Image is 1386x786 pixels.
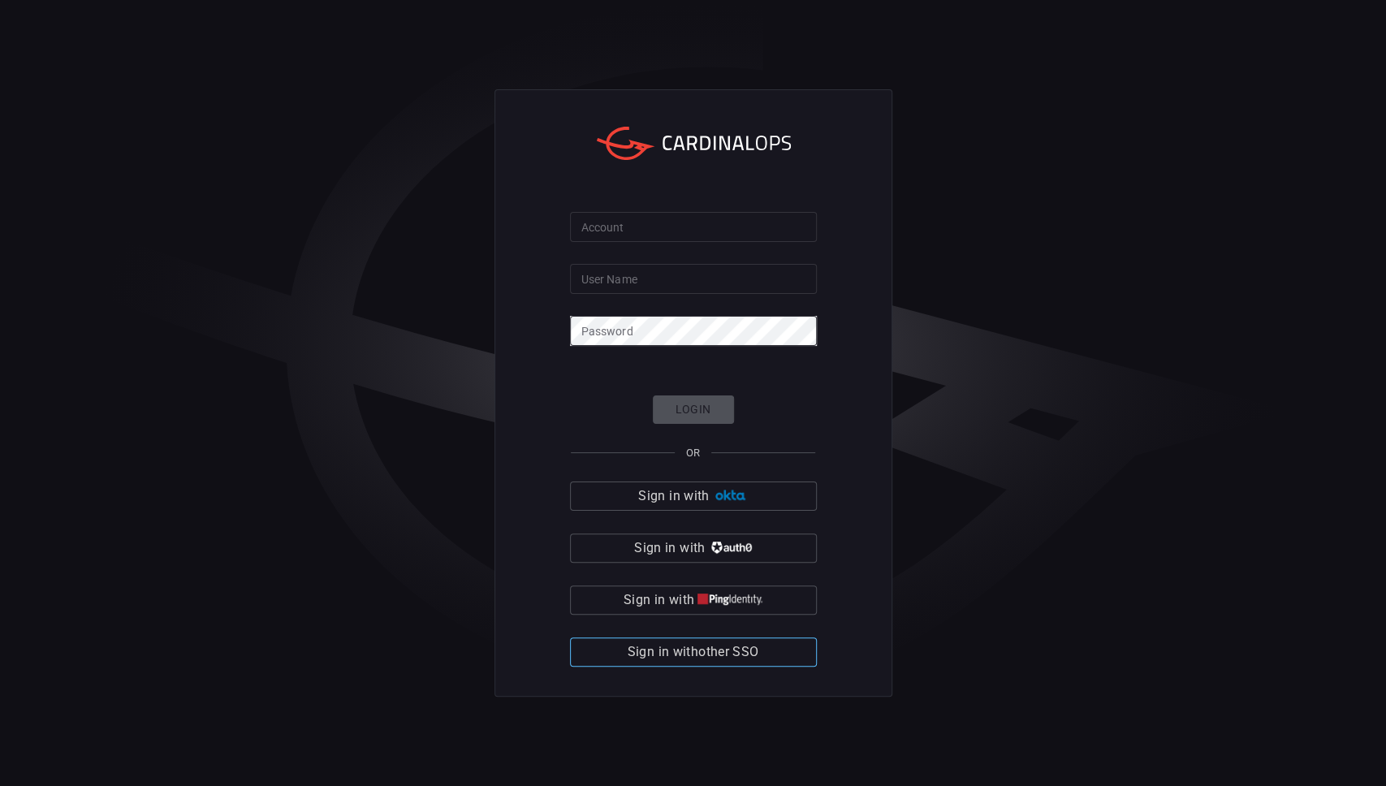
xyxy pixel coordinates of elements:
span: Sign in with [638,485,709,507]
span: OR [686,447,700,459]
input: Type your account [570,212,817,242]
span: Sign in with [634,537,705,559]
button: Sign in withother SSO [570,637,817,667]
input: Type your user name [570,264,817,294]
button: Sign in with [570,585,817,615]
button: Sign in with [570,533,817,563]
button: Sign in with [570,482,817,511]
img: Ad5vKXme8s1CQAAAABJRU5ErkJggg== [713,490,748,502]
img: vP8Hhh4KuCH8AavWKdZY7RZgAAAAASUVORK5CYII= [709,542,752,554]
img: quu4iresuhQAAAABJRU5ErkJggg== [697,594,762,606]
span: Sign in with other SSO [628,641,759,663]
span: Sign in with [624,589,694,611]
